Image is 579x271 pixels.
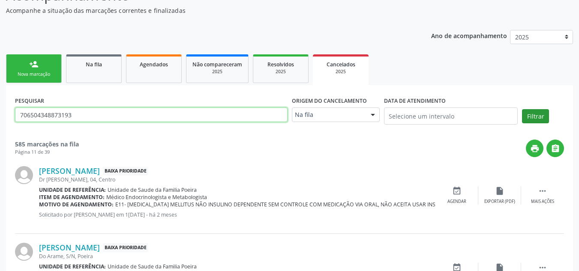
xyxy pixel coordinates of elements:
b: Unidade de referência: [39,186,106,194]
label: PESQUISAR [15,94,44,107]
div: person_add [29,60,39,69]
div: 2025 [192,68,242,75]
span: Na fila [295,110,362,119]
input: Selecione um intervalo [384,107,518,125]
button: Filtrar [522,109,549,124]
i: insert_drive_file [495,186,504,196]
label: Origem do cancelamento [292,94,367,107]
div: Dr [PERSON_NAME], 04, Centro [39,176,435,183]
span: Não compareceram [192,61,242,68]
div: 2025 [259,68,302,75]
i: print [530,144,540,153]
p: Ano de acompanhamento [431,30,507,41]
a: [PERSON_NAME] [39,166,100,176]
div: 2025 [319,68,363,75]
span: Agendados [140,61,168,68]
button:  [546,140,564,157]
div: Exportar (PDF) [484,199,515,205]
button: print [526,140,543,157]
div: Agendar [447,199,466,205]
span: Na fila [86,61,102,68]
span: E11- [MEDICAL_DATA] MELLITUS NÃO INSULINO DEPENDENTE SEM CONTROLE COM MEDICAÇÃO VIA ORAL, NÃO ACE... [115,201,450,208]
span: Resolvidos [267,61,294,68]
i:  [538,186,547,196]
span: Unidade de Saude da Familia Poeira [108,263,197,270]
b: Item de agendamento: [39,194,105,201]
div: Do Arame, S/N, Poeira [39,253,435,260]
span: Cancelados [327,61,355,68]
strong: 585 marcações na fila [15,140,79,148]
img: img [15,243,33,261]
img: img [15,166,33,184]
input: Nome, CNS [15,107,288,122]
b: Unidade de referência: [39,263,106,270]
div: Mais ações [531,199,554,205]
div: Página 11 de 39 [15,149,79,156]
span: Baixa Prioridade [103,167,148,176]
span: Baixa Prioridade [103,243,148,252]
span: Unidade de Saude da Familia Poeira [108,186,197,194]
label: DATA DE ATENDIMENTO [384,94,446,107]
p: Solicitado por [PERSON_NAME] em 1[DATE] - há 2 meses [39,211,435,218]
i:  [551,144,560,153]
span: Médico Endocrinologista e Metabologista [106,194,207,201]
div: Nova marcação [12,71,55,77]
p: Acompanhe a situação das marcações correntes e finalizadas [6,6,403,15]
a: [PERSON_NAME] [39,243,100,252]
i: event_available [452,186,462,196]
b: Motivo de agendamento: [39,201,114,208]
